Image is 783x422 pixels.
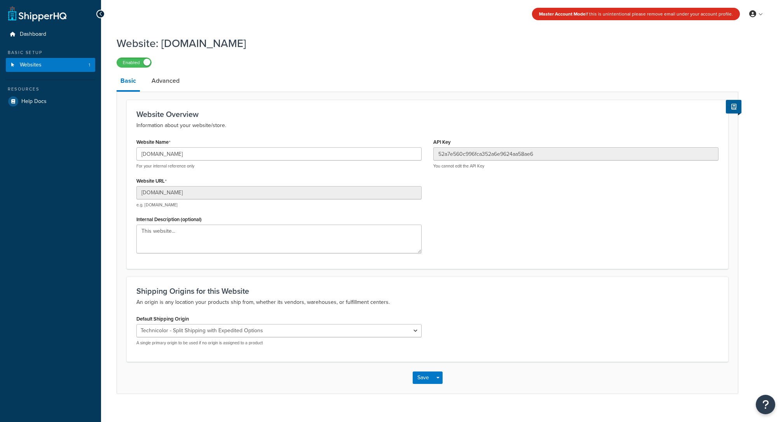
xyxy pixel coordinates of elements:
[136,139,171,145] label: Website Name
[539,10,586,17] strong: Master Account Mode
[6,94,95,108] a: Help Docs
[136,287,718,295] h3: Shipping Origins for this Website
[6,58,95,72] li: Websites
[6,86,95,92] div: Resources
[756,395,775,414] button: Open Resource Center
[136,316,189,322] label: Default Shipping Origin
[21,98,47,105] span: Help Docs
[136,216,202,222] label: Internal Description (optional)
[6,58,95,72] a: Websites1
[6,49,95,56] div: Basic Setup
[433,147,718,160] input: XDL713J089NBV22
[136,163,422,169] p: For your internal reference only
[433,139,451,145] label: API Key
[20,62,42,68] span: Websites
[117,36,729,51] h1: Website: [DOMAIN_NAME]
[136,121,718,130] p: Information about your website/store.
[117,58,151,67] label: Enabled
[117,71,140,92] a: Basic
[136,298,718,307] p: An origin is any location your products ship from, whether its vendors, warehouses, or fulfillmen...
[136,225,422,253] textarea: This website...
[433,163,718,169] p: You cannot edit the API Key
[726,100,741,113] button: Show Help Docs
[136,110,718,119] h3: Website Overview
[532,8,740,20] div: If this is unintentional please remove email under your account profile.
[89,62,90,68] span: 1
[136,178,167,184] label: Website URL
[136,202,422,208] p: e.g. [DOMAIN_NAME]
[20,31,46,38] span: Dashboard
[148,71,183,90] a: Advanced
[6,27,95,42] a: Dashboard
[136,340,422,346] p: A single primary origin to be used if no origin is assigned to a product
[413,371,434,384] button: Save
